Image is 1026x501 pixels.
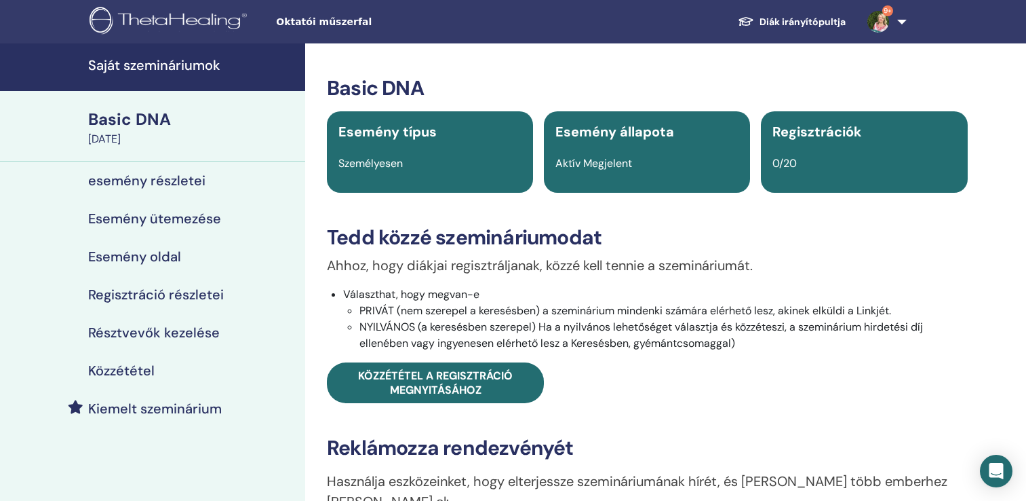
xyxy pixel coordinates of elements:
div: Open Intercom Messenger [980,455,1012,487]
h4: Kiemelt szeminárium [88,401,222,417]
span: Személyesen [338,156,403,170]
a: Közzététel a regisztráció megnyitásához [327,363,544,403]
a: Diák irányítópultja [727,10,856,35]
p: Ahhoz, hogy diákjai regisztráljanak, közzé kell tennie a szemináriumát. [327,255,968,276]
h4: Esemény ütemezése [88,210,221,227]
li: Választhat, hogy megvan-e [343,286,968,352]
span: 0/20 [772,156,797,170]
span: Aktív Megjelent [555,156,632,170]
h3: Basic DNA [327,76,968,100]
span: Közzététel a regisztráció megnyitásához [358,369,513,397]
li: NYILVÁNOS (a keresésben szerepel) Ha a nyilvános lehetőséget választja és közzéteszi, a szeminári... [359,319,968,352]
img: default.jpg [867,11,889,33]
h4: Esemény oldal [88,248,181,265]
li: PRIVÁT (nem szerepel a keresésben) a szeminárium mindenki számára elérhető lesz, akinek elküldi a... [359,303,968,319]
a: Basic DNA[DATE] [80,108,305,147]
span: Regisztrációk [772,123,862,141]
span: Esemény típus [338,123,437,141]
span: 9+ [882,5,893,16]
img: logo.png [90,7,252,37]
h4: Regisztráció részletei [88,286,224,303]
span: Oktatói műszerfal [276,15,479,29]
span: Esemény állapota [555,123,674,141]
h4: Saját szemináriumok [88,57,297,73]
div: Basic DNA [88,108,297,131]
h4: Résztvevők kezelése [88,324,220,341]
img: graduation-cap-white.svg [738,16,754,27]
div: [DATE] [88,131,297,147]
h4: esemény részletei [88,172,205,189]
h3: Tedd közzé szemináriumodat [327,225,968,250]
h4: Közzététel [88,363,155,379]
h3: Reklámozza rendezvényét [327,436,968,460]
